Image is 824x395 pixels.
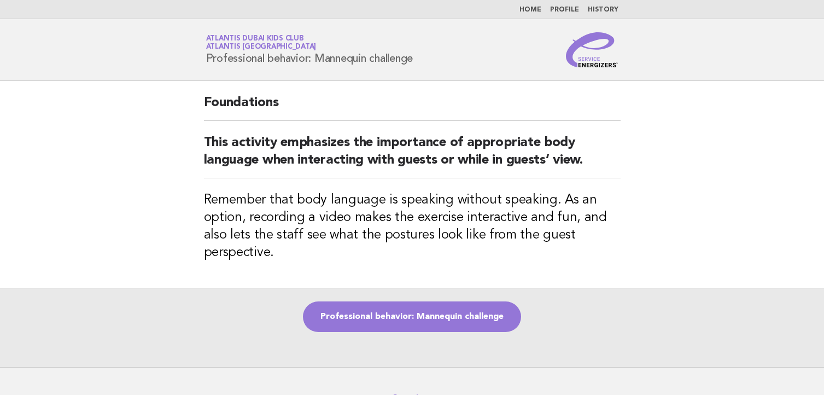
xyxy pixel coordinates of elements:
[204,191,621,262] h3: Remember that body language is speaking without speaking. As an option, recording a video makes t...
[206,44,317,51] span: Atlantis [GEOGRAPHIC_DATA]
[206,35,317,50] a: Atlantis Dubai Kids ClubAtlantis [GEOGRAPHIC_DATA]
[206,36,413,64] h1: Professional behavior: Mannequin challenge
[566,32,618,67] img: Service Energizers
[519,7,541,13] a: Home
[550,7,579,13] a: Profile
[588,7,618,13] a: History
[204,134,621,178] h2: This activity emphasizes the importance of appropriate body language when interacting with guests...
[204,94,621,121] h2: Foundations
[303,301,521,332] a: Professional behavior: Mannequin challenge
